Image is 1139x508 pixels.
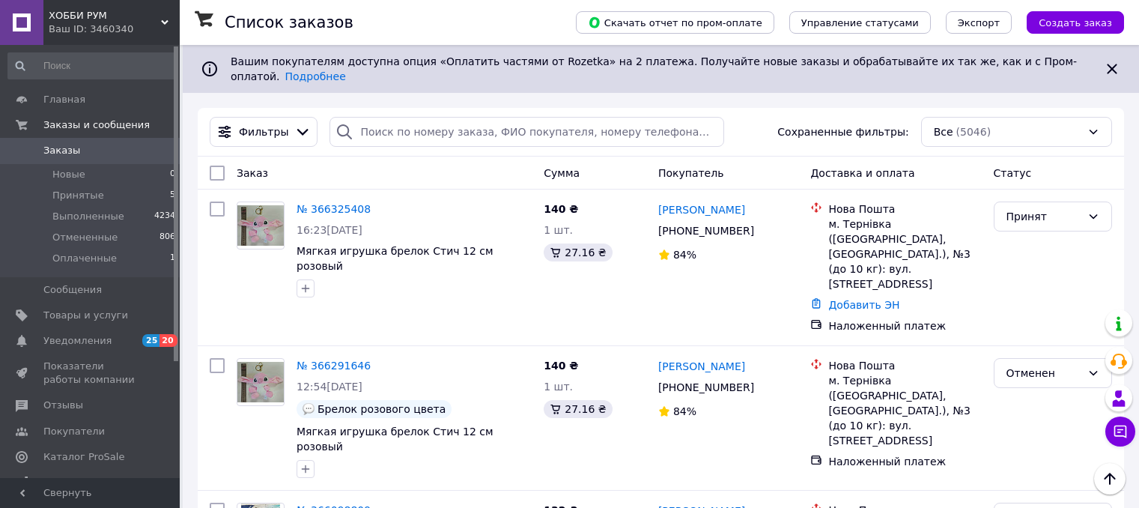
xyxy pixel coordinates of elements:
span: 1 шт. [544,224,573,236]
span: Фильтры [239,124,288,139]
span: Заказы [43,144,80,157]
span: 5 [170,189,175,202]
span: 1 шт. [544,381,573,393]
span: Заказы и сообщения [43,118,150,132]
button: Скачать отчет по пром-оплате [576,11,774,34]
div: 27.16 ₴ [544,244,612,261]
span: 84% [673,405,696,417]
span: Скачать отчет по пром-оплате [588,16,762,29]
button: Наверх [1094,463,1126,495]
span: Товары и услуги [43,309,128,322]
span: 25 [142,334,160,347]
div: [PHONE_NUMBER] [655,220,757,241]
span: 1 [170,252,175,265]
span: Принятые [52,189,104,202]
div: Нова Пошта [828,358,981,373]
a: [PERSON_NAME] [658,359,745,374]
span: 20 [160,334,177,347]
input: Поиск по номеру заказа, ФИО покупателя, номеру телефона, Email, номеру накладной [329,117,724,147]
div: Принят [1006,208,1081,225]
input: Поиск [7,52,177,79]
a: Подробнее [285,70,346,82]
span: Сохраненные фильтры: [777,124,908,139]
span: 806 [160,231,175,244]
span: Брелок розового цвета [318,403,446,415]
span: Уведомления [43,334,112,348]
div: м. Тернівка ([GEOGRAPHIC_DATA], [GEOGRAPHIC_DATA].), №3 (до 10 кг): вул. [STREET_ADDRESS] [828,373,981,448]
div: Ваш ID: 3460340 [49,22,180,36]
span: 0 [170,168,175,181]
div: Наложенный платеж [828,454,981,469]
span: Отзывы [43,399,83,412]
button: Управление статусами [789,11,931,34]
span: Новые [52,168,85,181]
span: Создать заказ [1039,17,1112,28]
div: Нова Пошта [828,202,981,217]
a: Фото товару [237,358,285,406]
span: Вашим покупателям доступна опция «Оплатить частями от Rozetka» на 2 платежа. Получайте новые зака... [231,55,1077,82]
span: Сообщения [43,283,102,297]
a: Добавить ЭН [828,299,899,311]
span: (5046) [956,126,991,138]
div: м. Тернівка ([GEOGRAPHIC_DATA], [GEOGRAPHIC_DATA].), №3 (до 10 кг): вул. [STREET_ADDRESS] [828,217,981,291]
img: Фото товару [237,205,284,246]
span: 4234 [154,210,175,223]
span: ХОББИ РУМ [49,9,161,22]
h1: Список заказов [225,13,353,31]
a: № 366291646 [297,360,371,372]
img: :speech_balloon: [303,403,315,415]
span: Все [934,124,953,139]
div: Наложенный платеж [828,318,981,333]
span: Главная [43,93,85,106]
span: 12:54[DATE] [297,381,362,393]
span: 84% [673,249,696,261]
a: Создать заказ [1012,16,1124,28]
span: Выполненные [52,210,124,223]
span: Заказ [237,167,268,179]
a: [PERSON_NAME] [658,202,745,217]
div: 27.16 ₴ [544,400,612,418]
div: Отменен [1006,365,1081,381]
a: Фото товару [237,202,285,250]
span: Сумма [544,167,580,179]
span: Оплаченные [52,252,117,265]
span: Аналитика [43,476,99,489]
div: [PHONE_NUMBER] [655,377,757,398]
span: Показатели работы компании [43,360,139,387]
span: Покупатели [43,425,105,438]
a: Мягкая игрушка брелок Стич 12 см розовый [297,245,493,272]
span: 140 ₴ [544,360,578,372]
button: Экспорт [946,11,1012,34]
span: 16:23[DATE] [297,224,362,236]
a: № 366325408 [297,203,371,215]
a: Мягкая игрушка брелок Стич 12 см розовый [297,426,493,453]
span: Доставка и оплата [810,167,914,179]
span: Каталог ProSale [43,450,124,464]
button: Чат с покупателем [1105,417,1135,447]
span: Управление статусами [801,17,919,28]
span: Экспорт [958,17,1000,28]
span: Статус [994,167,1032,179]
img: Фото товару [237,362,284,402]
span: 140 ₴ [544,203,578,215]
button: Создать заказ [1027,11,1124,34]
span: Покупатель [658,167,724,179]
span: Отмененные [52,231,118,244]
